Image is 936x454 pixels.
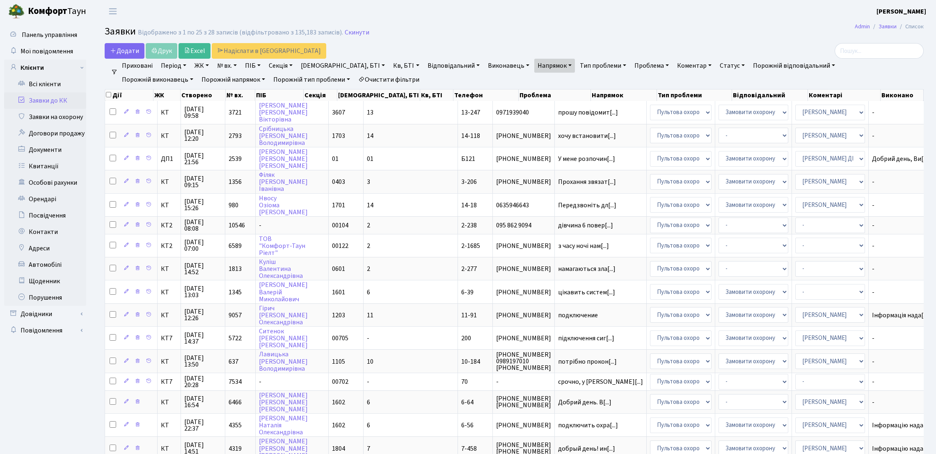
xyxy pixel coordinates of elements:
th: Виконано [881,89,924,101]
a: Секція [265,59,296,73]
span: 13-247 [461,108,480,117]
a: Додати [105,43,144,59]
a: Автомобілі [4,257,86,273]
span: 11-91 [461,311,477,320]
span: [DATE] 21:56 [184,152,222,165]
a: Порожній напрямок [198,73,268,87]
span: 6 [367,288,370,297]
a: Заявки на охорону [4,109,86,125]
a: ТОВ"Комфорт-ТаунРіелт" [259,234,305,257]
span: Заявки [105,24,136,39]
a: Особові рахунки [4,174,86,191]
span: прошу повідомит[...] [558,108,618,117]
span: - [367,334,369,343]
button: Переключити навігацію [103,5,123,18]
a: Очистити фільтри [355,73,423,87]
span: 00705 [332,334,348,343]
span: - [872,202,931,209]
span: 01 [332,154,339,163]
span: добрый день! ин[...] [558,444,615,453]
span: [DATE] 13:50 [184,355,222,368]
span: [PHONE_NUMBER] [496,133,551,139]
span: ДП1 [161,156,177,162]
span: КТ [161,179,177,185]
span: подключить охра[...] [558,421,618,430]
div: Відображено з 1 по 25 з 28 записів (відфільтровано з 135,183 записів). [138,29,343,37]
span: - [367,377,369,386]
span: 6 [367,398,370,407]
span: 2 [367,221,370,230]
a: [PERSON_NAME][PERSON_NAME][PERSON_NAME] [259,391,308,414]
span: 10546 [229,221,245,230]
span: 14-18 [461,201,477,210]
span: КТ [161,422,177,429]
a: [PERSON_NAME]НаталіяОлександрівна [259,414,308,437]
span: [DATE] 14:52 [184,262,222,275]
a: Клієнти [4,60,86,76]
a: Філяк[PERSON_NAME]Іванівна [259,170,308,193]
a: № вх. [214,59,240,73]
span: Мої повідомлення [21,47,73,56]
span: 980 [229,201,238,210]
span: [PHONE_NUMBER] [496,335,551,342]
span: 9057 [229,311,242,320]
span: - [872,133,931,139]
span: КТ7 [161,335,177,342]
a: Відповідальний [424,59,483,73]
a: Скинути [345,29,369,37]
a: Приховані [119,59,156,73]
span: цікавить систем[...] [558,288,615,297]
a: Виконавець [485,59,533,73]
span: 1602 [332,421,345,430]
span: 7 [367,444,370,453]
span: 0601 [332,264,345,273]
span: [PHONE_NUMBER] [496,243,551,249]
a: Документи [4,142,86,158]
a: Ситенок[PERSON_NAME][PERSON_NAME] [259,327,308,350]
span: 1701 [332,201,345,210]
th: Кв, БТІ [420,89,454,101]
span: 1105 [332,357,345,366]
span: 5722 [229,334,242,343]
span: дівчина 6 повер[...] [558,221,613,230]
span: 7-458 [461,444,477,453]
span: - [872,289,931,296]
a: Панель управління [4,27,86,43]
span: КТ [161,312,177,319]
a: Лавицька[PERSON_NAME]Володимирівна [259,350,308,373]
span: - [872,358,931,365]
span: 01 [367,154,373,163]
span: 2-238 [461,221,477,230]
img: logo.png [8,3,25,20]
span: 00104 [332,221,348,230]
span: срочно, у [PERSON_NAME][...] [558,377,643,386]
span: 4319 [229,444,242,453]
span: 14 [367,201,373,210]
span: подключение [558,312,643,319]
th: ПІБ [255,89,304,101]
span: [PHONE_NUMBER] [496,266,551,272]
span: [DATE] 12:20 [184,129,222,142]
a: Договори продажу [4,125,86,142]
span: 4355 [229,421,242,430]
a: ПІБ [242,59,264,73]
a: Порушення [4,289,86,306]
b: Комфорт [28,5,67,18]
span: [DATE] 15:26 [184,198,222,211]
a: Повідомлення [4,322,86,339]
a: Період [158,59,190,73]
span: КТ7 [161,378,177,385]
th: Відповідальний [732,89,808,101]
span: [DATE] 22:37 [184,419,222,432]
span: Добрий день, Ви[...] [872,154,929,163]
span: [DATE] 12:26 [184,308,222,321]
span: 6-64 [461,398,474,407]
span: [PHONE_NUMBER] [496,422,551,429]
span: 2 [367,241,370,250]
span: 6-56 [461,421,474,430]
span: [PHONE_NUMBER] [496,312,551,319]
a: Адреси [4,240,86,257]
span: [DATE] 09:15 [184,175,222,188]
span: Передзвоніть дл[...] [558,201,616,210]
span: 3-206 [461,177,477,186]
